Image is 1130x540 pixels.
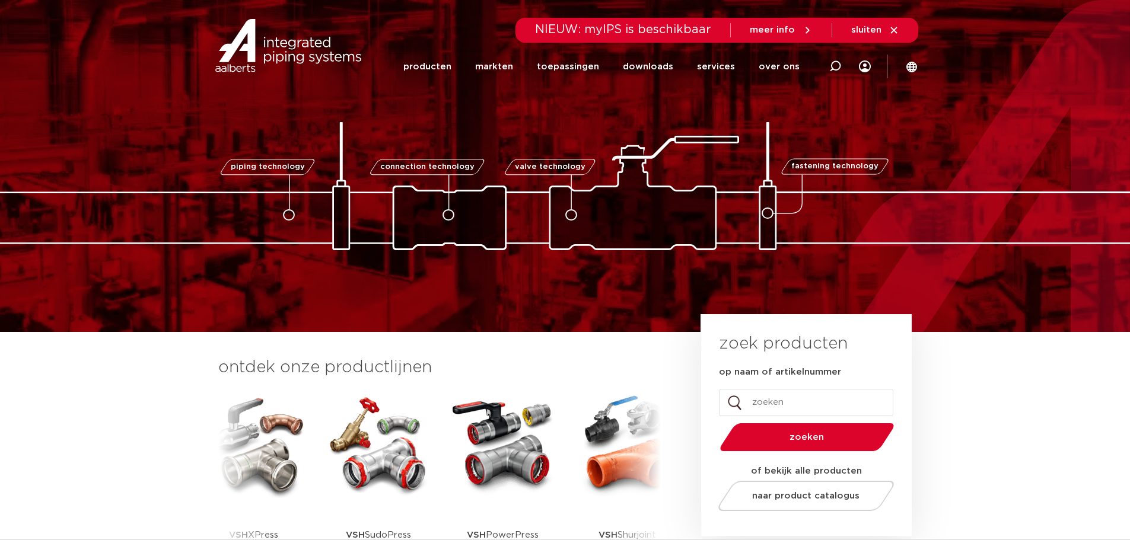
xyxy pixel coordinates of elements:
[231,163,305,171] span: piping technology
[715,422,899,452] button: zoeken
[535,24,711,36] span: NIEUW: myIPS is beschikbaar
[759,43,800,91] a: over ons
[537,43,599,91] a: toepassingen
[719,332,848,356] h3: zoek producten
[750,25,795,34] span: meer info
[467,531,486,539] strong: VSH
[346,531,365,539] strong: VSH
[380,163,474,171] span: connection technology
[750,25,813,36] a: meer info
[859,43,871,91] div: my IPS
[752,491,860,500] span: naar product catalogus
[403,43,451,91] a: producten
[719,389,893,416] input: zoeken
[218,356,661,379] h3: ontdek onze productlijnen
[697,43,735,91] a: services
[599,531,617,539] strong: VSH
[719,366,841,378] label: op naam of artikelnummer
[403,43,800,91] nav: Menu
[515,163,585,171] span: valve technology
[475,43,513,91] a: markten
[851,25,899,36] a: sluiten
[851,25,881,34] span: sluiten
[791,163,878,171] span: fastening technology
[750,433,864,442] span: zoeken
[229,531,248,539] strong: VSH
[751,466,862,475] strong: of bekijk alle producten
[623,43,673,91] a: downloads
[715,481,897,511] a: naar product catalogus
